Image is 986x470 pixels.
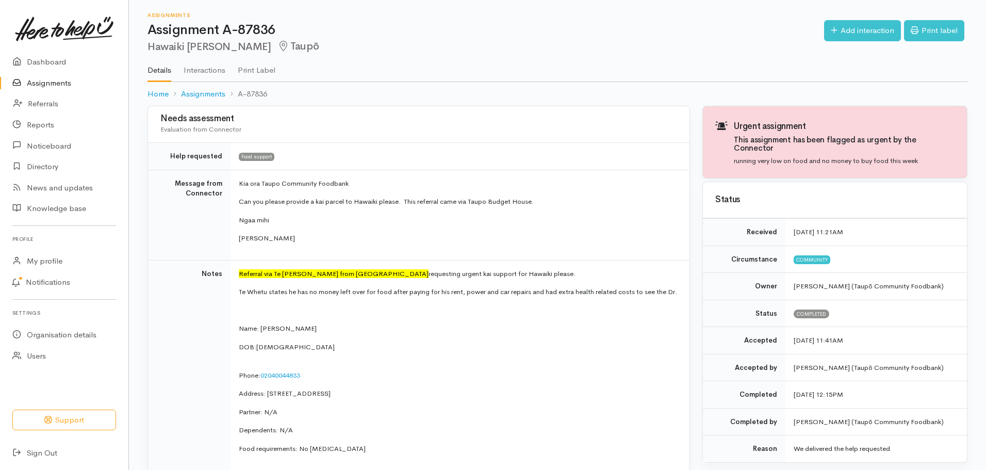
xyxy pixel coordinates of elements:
h6: Assignments [147,12,824,18]
h6: Profile [12,232,116,246]
p: Ngaa mihi [239,215,677,225]
h2: Hawaiki [PERSON_NAME] [147,41,824,53]
p: Address: [STREET_ADDRESS] [239,388,677,399]
p: requesting urgent kai support for Hawaiki please. [239,269,677,279]
span: Evaluation from Connector [160,125,241,134]
h1: Assignment A-87836 [147,23,824,38]
td: Reason [703,435,785,462]
p: Te Whetu states he has no money left over for food after paying for his rent, power and car repai... [239,287,677,297]
td: Accepted by [703,354,785,381]
font: Referral via Te [PERSON_NAME] from [GEOGRAPHIC_DATA] [239,269,429,278]
a: Details [147,52,171,82]
span: Taupō [277,40,319,53]
span: [PERSON_NAME] (Taupō Community Foodbank) [794,282,944,290]
p: Kia ora Taupo Community Foodbank [239,179,677,189]
a: Print Label [238,52,275,81]
td: Completed by [703,408,785,435]
h3: Status [715,195,955,205]
p: Name: [PERSON_NAME] [239,323,677,334]
td: We delivered the help requested [785,435,967,462]
td: [PERSON_NAME] (Taupō Community Foodbank) [785,354,967,381]
a: Interactions [184,52,225,81]
h6: Settings [12,306,116,320]
a: Home [147,88,169,100]
a: 02040044833 [260,371,300,380]
h3: Urgent assignment [734,122,955,132]
time: [DATE] 12:15PM [794,390,843,399]
p: running very low on food and no money to buy food this week [734,156,955,166]
td: [PERSON_NAME] (Taupō Community Foodbank) [785,408,967,435]
p: Dependents: N/A [239,425,677,435]
p: Partner: N/A [239,407,677,417]
a: Assignments [181,88,225,100]
td: Circumstance [703,246,785,273]
p: [PERSON_NAME] [239,233,677,244]
li: A-87836 [225,88,267,100]
td: Accepted [703,327,785,354]
time: [DATE] 11:41AM [794,336,843,345]
p: Can you please provide a kai parcel to Hawaiki please. This referral came via Taupo Budget House. [239,197,677,207]
td: Received [703,219,785,246]
span: Food support [239,153,274,161]
a: Add interaction [824,20,901,41]
a: Print label [904,20,964,41]
time: [DATE] 11:21AM [794,228,843,236]
td: Completed [703,381,785,409]
h4: This assignment has been flagged as urgent by the Connector [734,136,955,153]
td: Status [703,300,785,327]
span: Completed [794,310,829,318]
p: DOB:[DEMOGRAPHIC_DATA] [239,342,677,352]
p: Phone: [239,360,677,380]
p: Food requirements: No [MEDICAL_DATA] [239,444,677,454]
td: Help requested [148,143,231,170]
h3: Needs assessment [160,114,677,124]
button: Support [12,410,116,431]
td: Message from Connector [148,170,231,260]
span: Community [794,255,830,264]
td: Owner [703,273,785,300]
nav: breadcrumb [147,82,967,106]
